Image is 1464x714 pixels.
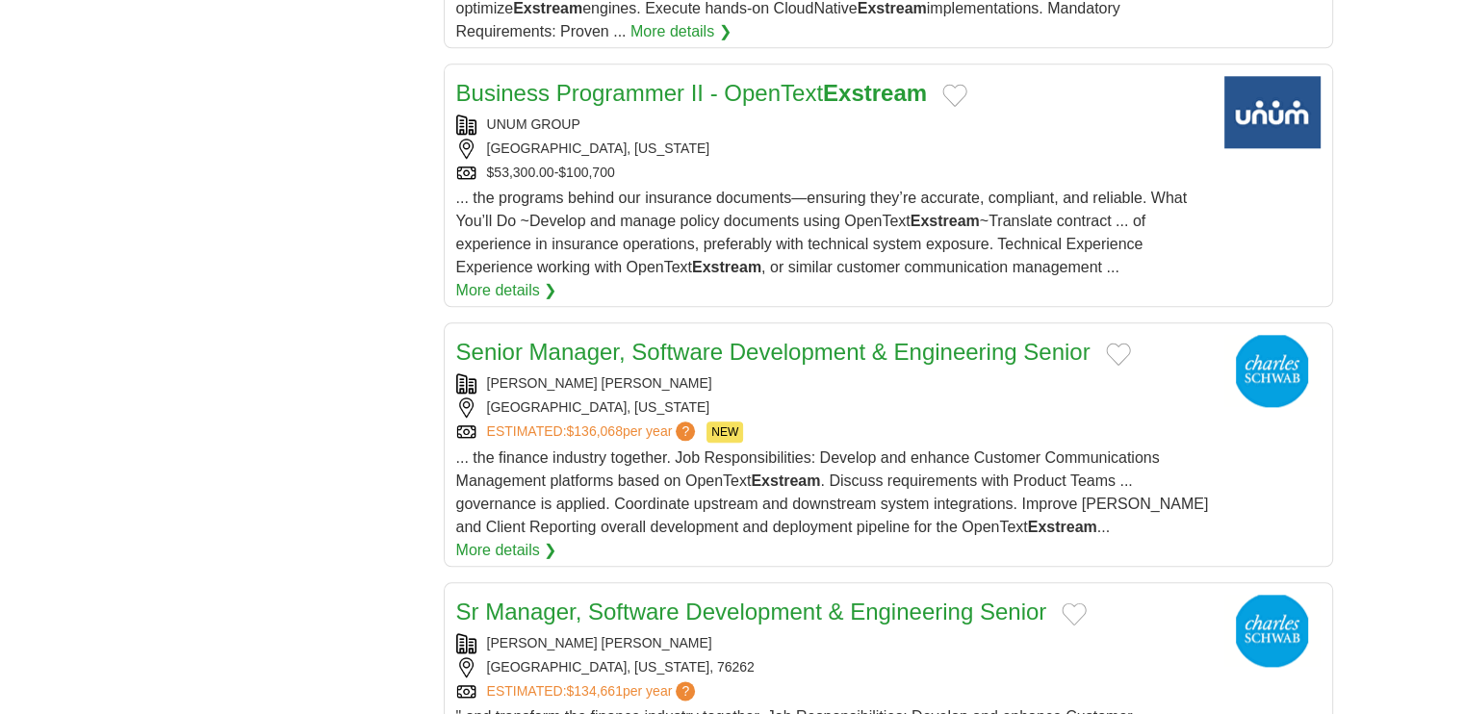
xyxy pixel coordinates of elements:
[487,116,580,132] a: UNUM GROUP
[692,259,761,275] strong: Exstream
[456,339,1091,365] a: Senior Manager, Software Development & Engineering Senior
[456,657,1209,677] div: [GEOGRAPHIC_DATA], [US_STATE], 76262
[487,681,700,701] a: ESTIMATED:$134,661per year?
[487,421,700,443] a: ESTIMATED:$136,068per year?
[456,449,1209,535] span: ... the finance industry together. Job Responsibilities: Develop and enhance Customer Communicati...
[487,375,712,391] a: [PERSON_NAME] [PERSON_NAME]
[1106,343,1131,366] button: Add to favorite jobs
[566,683,622,699] span: $134,661
[1224,76,1321,148] img: UNUM Group logo
[456,190,1188,275] span: ... the programs behind our insurance documents—ensuring they’re accurate, compliant, and reliabl...
[1224,595,1321,667] img: Charles Schwab logo
[1062,602,1087,625] button: Add to favorite jobs
[1028,519,1097,535] strong: Exstream
[456,279,557,302] a: More details ❯
[456,539,557,562] a: More details ❯
[487,635,712,650] a: [PERSON_NAME] [PERSON_NAME]
[676,681,695,701] span: ?
[1224,335,1321,407] img: Charles Schwab logo
[942,84,967,107] button: Add to favorite jobs
[456,163,1209,183] div: $53,300.00-$100,700
[630,20,732,43] a: More details ❯
[676,421,695,441] span: ?
[456,139,1209,159] div: [GEOGRAPHIC_DATA], [US_STATE]
[706,421,743,443] span: NEW
[566,423,622,439] span: $136,068
[911,213,980,229] strong: Exstream
[456,80,928,106] a: Business Programmer II - OpenTextExstream
[456,599,1047,625] a: Sr Manager, Software Development & Engineering Senior
[751,472,820,489] strong: Exstream
[823,80,927,106] strong: Exstream
[456,397,1209,418] div: [GEOGRAPHIC_DATA], [US_STATE]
